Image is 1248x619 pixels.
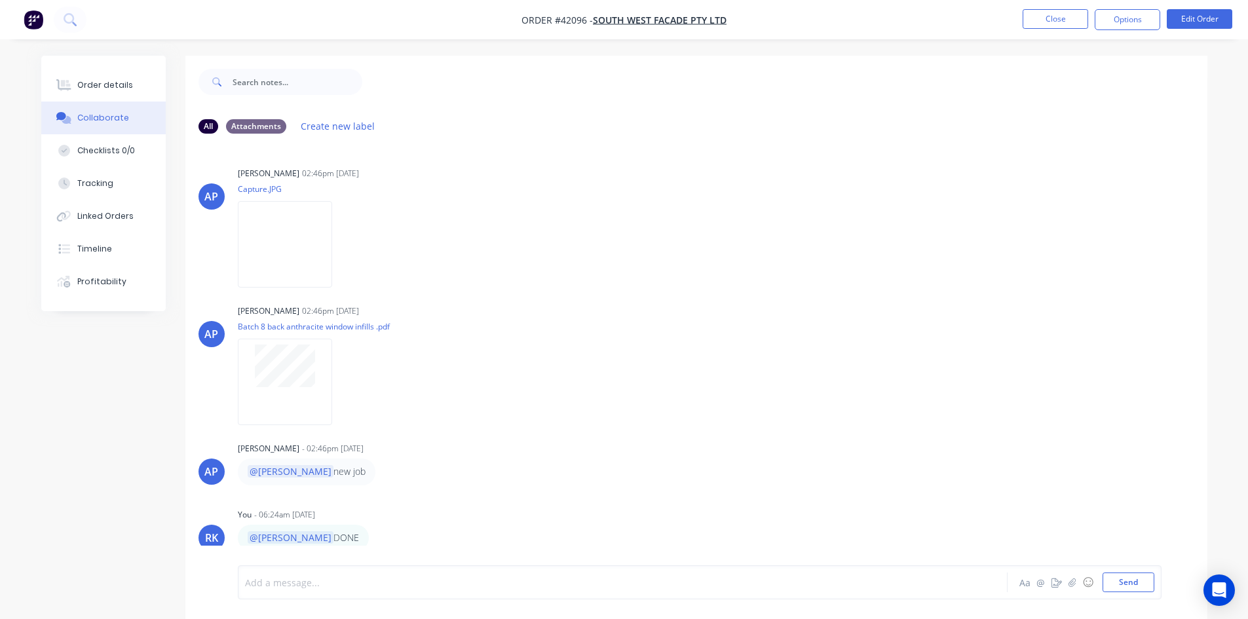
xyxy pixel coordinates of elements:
button: Options [1095,9,1160,30]
div: Attachments [226,119,286,134]
div: Collaborate [77,112,129,124]
button: Linked Orders [41,200,166,233]
p: new job [248,465,366,478]
div: Tracking [77,178,113,189]
div: [PERSON_NAME] [238,168,299,179]
div: 02:46pm [DATE] [302,305,359,317]
div: AP [204,464,218,479]
div: All [199,119,218,134]
button: Edit Order [1167,9,1232,29]
button: Tracking [41,167,166,200]
img: Factory [24,10,43,29]
button: Checklists 0/0 [41,134,166,167]
div: You [238,509,252,521]
div: Order details [77,79,133,91]
button: Close [1023,9,1088,29]
a: South West Facade Pty Ltd [593,14,727,26]
div: [PERSON_NAME] [238,443,299,455]
button: Profitability [41,265,166,298]
div: Profitability [77,276,126,288]
div: - 06:24am [DATE] [254,509,315,521]
div: [PERSON_NAME] [238,305,299,317]
div: AP [204,326,218,342]
div: Timeline [77,243,112,255]
div: 02:46pm [DATE] [302,168,359,179]
input: Search notes... [233,69,362,95]
div: Linked Orders [77,210,134,222]
button: Timeline [41,233,166,265]
span: @[PERSON_NAME] [248,465,333,478]
button: Send [1103,572,1154,592]
button: Aa [1017,574,1033,590]
div: Open Intercom Messenger [1203,574,1235,606]
div: RK [205,530,218,546]
div: - 02:46pm [DATE] [302,443,364,455]
button: @ [1033,574,1049,590]
p: DONE [248,531,359,544]
button: ☺ [1080,574,1096,590]
div: AP [204,189,218,204]
div: Checklists 0/0 [77,145,135,157]
p: Capture.JPG [238,183,345,195]
button: Create new label [294,117,382,135]
span: @[PERSON_NAME] [248,531,333,544]
button: Order details [41,69,166,102]
button: Collaborate [41,102,166,134]
span: Order #42096 - [521,14,593,26]
p: Batch 8 back anthracite window infills .pdf [238,321,390,332]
